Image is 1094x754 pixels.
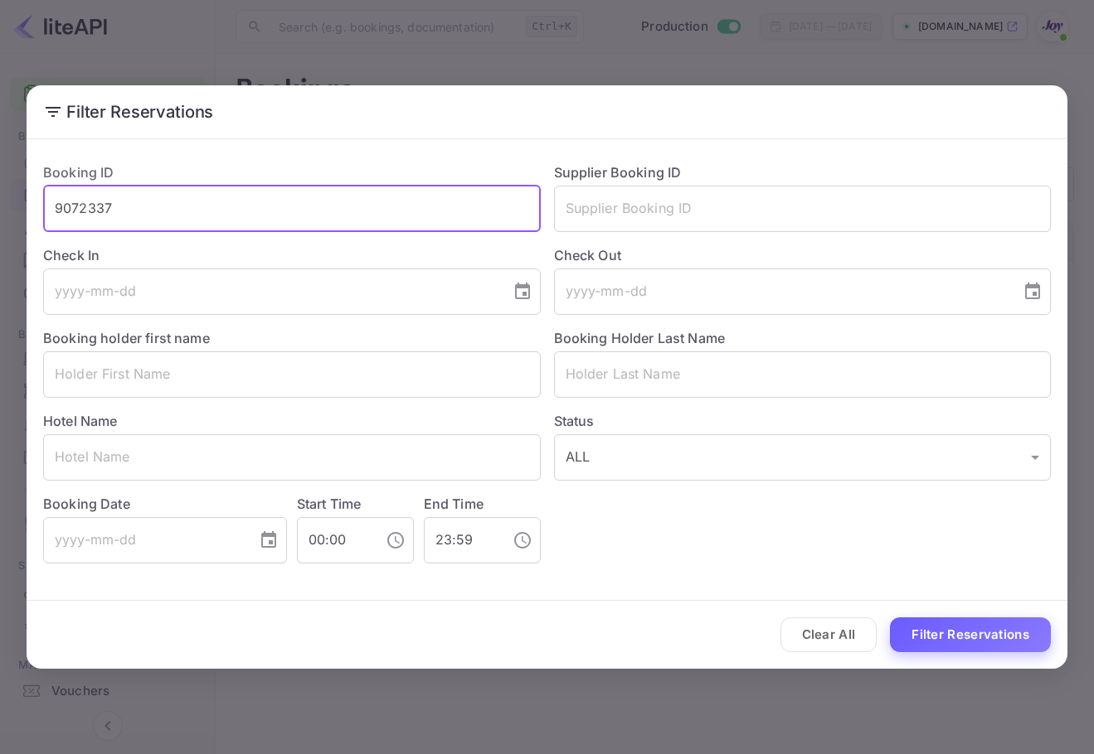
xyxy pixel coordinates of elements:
[43,494,287,514] label: Booking Date
[43,434,541,481] input: Hotel Name
[554,351,1052,398] input: Holder Last Name
[506,524,539,557] button: Choose time, selected time is 11:59 PM
[43,164,114,181] label: Booking ID
[43,351,541,398] input: Holder First Name
[890,617,1051,653] button: Filter Reservations
[506,275,539,308] button: Choose date
[43,268,499,315] input: yyyy-mm-dd
[43,186,541,232] input: Booking ID
[297,517,372,563] input: hh:mm
[43,245,541,265] label: Check In
[554,411,1052,431] label: Status
[27,85,1067,138] h2: Filter Reservations
[554,434,1052,481] div: ALL
[43,330,210,346] label: Booking holder first name
[43,413,118,429] label: Hotel Name
[554,268,1010,315] input: yyyy-mm-dd
[780,617,878,653] button: Clear All
[43,517,246,563] input: yyyy-mm-dd
[554,164,682,181] label: Supplier Booking ID
[554,245,1052,265] label: Check Out
[424,517,499,563] input: hh:mm
[379,524,412,557] button: Choose time, selected time is 12:00 AM
[297,495,362,512] label: Start Time
[1016,275,1049,308] button: Choose date
[424,495,484,512] label: End Time
[554,330,726,346] label: Booking Holder Last Name
[554,186,1052,232] input: Supplier Booking ID
[252,524,285,557] button: Choose date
